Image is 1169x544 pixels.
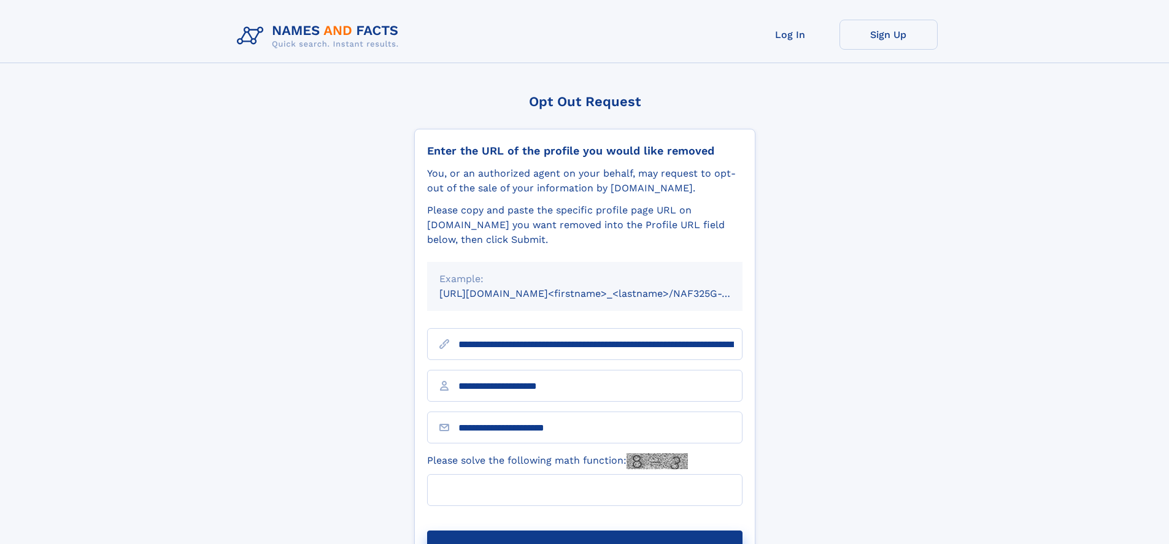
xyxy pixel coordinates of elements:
a: Log In [741,20,839,50]
img: Logo Names and Facts [232,20,409,53]
div: You, or an authorized agent on your behalf, may request to opt-out of the sale of your informatio... [427,166,743,196]
div: Example: [439,272,730,286]
small: [URL][DOMAIN_NAME]<firstname>_<lastname>/NAF325G-xxxxxxxx [439,288,766,299]
div: Enter the URL of the profile you would like removed [427,144,743,158]
div: Opt Out Request [414,94,755,109]
label: Please solve the following math function: [427,453,688,469]
a: Sign Up [839,20,938,50]
div: Please copy and paste the specific profile page URL on [DOMAIN_NAME] you want removed into the Pr... [427,203,743,247]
